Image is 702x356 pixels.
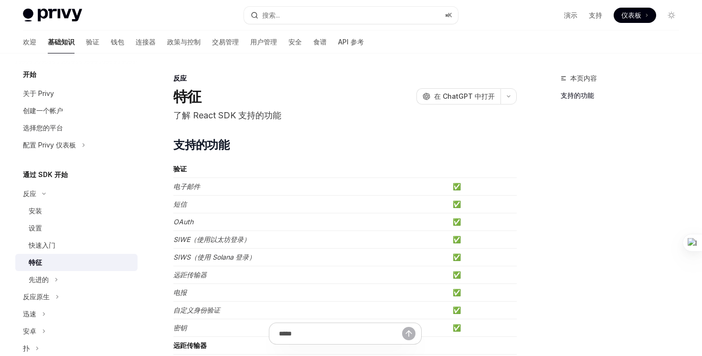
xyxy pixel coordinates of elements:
[402,327,415,340] button: 发送消息
[664,8,679,23] button: 切换暗模式
[15,237,138,254] a: 快速入门
[212,31,239,53] a: 交易管理
[86,38,99,46] font: 验证
[23,310,36,318] font: 迅速
[453,218,461,226] font: ✅
[15,220,138,237] a: 设置
[313,31,327,53] a: 食谱
[434,92,495,100] font: 在 ChatGPT 中打开
[136,38,156,46] font: 连接器
[15,119,138,136] a: 选择您的平台
[173,165,187,173] font: 验证
[561,88,687,103] a: 支持的功能
[48,31,74,53] a: 基础知识
[453,182,461,190] font: ✅
[173,218,193,226] font: OAuth
[23,70,36,78] font: 开始
[453,200,461,208] font: ✅
[453,271,461,279] font: ✅
[173,138,229,152] font: 支持的功能
[453,306,461,314] font: ✅
[173,200,187,208] font: 短信
[23,189,36,198] font: 反应
[23,293,50,301] font: 反应原生
[111,31,124,53] a: 钱包
[288,31,302,53] a: 安全
[173,306,220,314] font: 自定义身份验证
[313,38,327,46] font: 食谱
[173,74,187,82] font: 反应
[23,106,63,115] font: 创建一个帐户
[244,7,457,24] button: 搜索...⌘K
[453,288,461,296] font: ✅
[453,253,461,261] font: ✅
[570,74,597,82] font: 本页内容
[23,141,76,149] font: 配置 Privy 仪表板
[173,182,200,190] font: 电子邮件
[29,241,55,249] font: 快速入门
[86,31,99,53] a: 验证
[173,88,202,105] font: 特征
[288,38,302,46] font: 安全
[589,10,602,20] a: 支持
[173,288,187,296] font: 电报
[262,11,280,19] font: 搜索...
[564,10,577,20] a: 演示
[589,11,602,19] font: 支持
[212,38,239,46] font: 交易管理
[448,11,452,19] font: K
[621,11,641,19] font: 仪表板
[614,8,656,23] a: 仪表板
[564,11,577,19] font: 演示
[23,9,82,22] img: 灯光标志
[23,38,36,46] font: 欢迎
[167,31,201,53] a: 政策与控制
[23,89,54,97] font: 关于 Privy
[338,31,364,53] a: API 参考
[23,124,63,132] font: 选择您的平台
[15,102,138,119] a: 创建一个帐户
[23,31,36,53] a: 欢迎
[15,202,138,220] a: 安装
[15,85,138,102] a: 关于 Privy
[561,91,594,99] font: 支持的功能
[173,271,207,279] font: 远距传输器
[338,38,364,46] font: API 参考
[250,31,277,53] a: 用户管理
[48,38,74,46] font: 基础知识
[15,254,138,271] a: 特征
[29,275,49,283] font: 先进的
[29,224,42,232] font: 设置
[173,253,255,261] font: SIWS（使用 Solana 登录）
[29,258,42,266] font: 特征
[111,38,124,46] font: 钱包
[416,88,500,105] button: 在 ChatGPT 中打开
[136,31,156,53] a: 连接器
[23,327,36,335] font: 安卓
[23,170,68,178] font: 通过 SDK 开始
[445,11,448,19] font: ⌘
[23,344,30,352] font: 扑
[167,38,201,46] font: 政策与控制
[29,207,42,215] font: 安装
[173,235,250,243] font: SIWE（使用以太坊登录）
[453,235,461,243] font: ✅
[250,38,277,46] font: 用户管理
[173,110,281,120] font: 了解 React SDK 支持的功能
